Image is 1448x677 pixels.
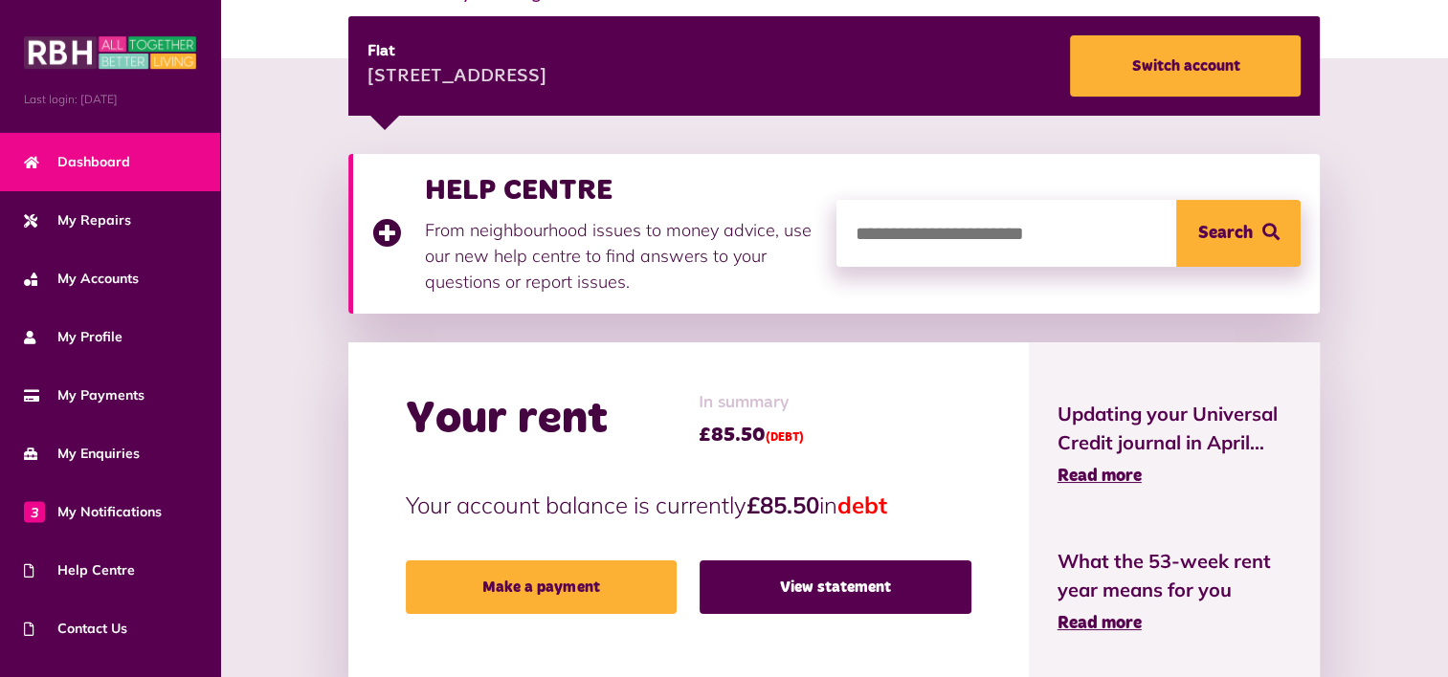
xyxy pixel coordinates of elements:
[746,491,819,519] strong: £85.50
[24,385,145,405] span: My Payments
[24,501,45,522] span: 3
[766,432,804,444] span: (DEBT)
[24,560,135,580] span: Help Centre
[24,33,196,72] img: MyRBH
[1058,615,1142,632] span: Read more
[425,173,817,207] h3: HELP CENTRE
[406,488,971,522] p: Your account balance is currently in
[1058,468,1142,485] span: Read more
[699,390,804,416] span: In summary
[700,560,971,614] a: View statement
[1058,400,1292,457] span: Updating your Universal Credit journal in April...
[1198,200,1253,267] span: Search
[24,269,139,289] span: My Accounts
[1058,400,1292,490] a: Updating your Universal Credit journal in April... Read more
[24,152,130,172] span: Dashboard
[837,491,887,519] span: debt
[24,502,162,522] span: My Notifications
[368,40,546,63] div: Flat
[699,421,804,449] span: £85.50
[406,560,678,614] a: Make a payment
[24,327,123,347] span: My Profile
[368,63,546,92] div: [STREET_ADDRESS]
[24,91,196,108] span: Last login: [DATE]
[1058,547,1292,637] a: What the 53-week rent year means for you Read more
[1070,35,1301,97] a: Switch account
[1176,200,1301,267] button: Search
[425,217,817,295] p: From neighbourhood issues to money advice, use our new help centre to find answers to your questi...
[406,392,608,448] h2: Your rent
[24,210,131,230] span: My Repairs
[24,619,127,639] span: Contact Us
[1058,547,1292,604] span: What the 53-week rent year means for you
[24,444,140,464] span: My Enquiries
